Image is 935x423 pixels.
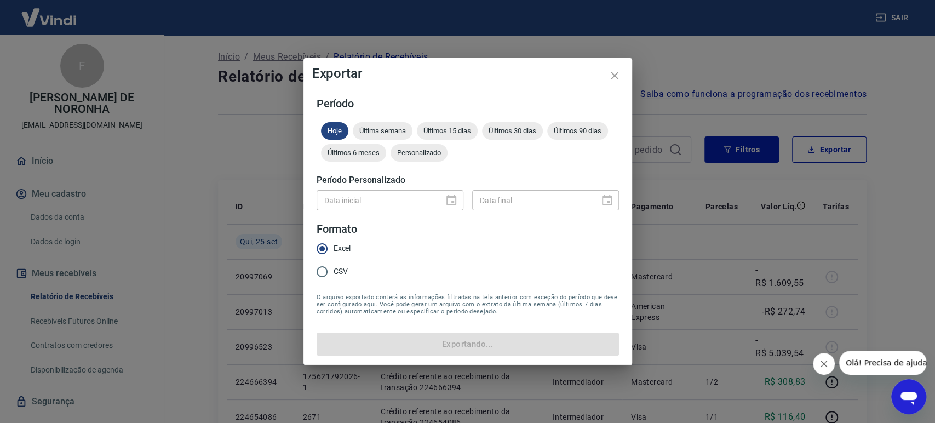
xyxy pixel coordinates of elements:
[7,8,92,16] span: Olá! Precisa de ajuda?
[317,190,436,210] input: DD/MM/YYYY
[317,175,619,186] h5: Período Personalizado
[353,122,412,140] div: Última semana
[391,148,448,157] span: Personalizado
[547,127,608,135] span: Últimos 90 dias
[482,127,543,135] span: Últimos 30 dias
[353,127,412,135] span: Última semana
[321,144,386,162] div: Últimos 6 meses
[334,243,351,254] span: Excel
[321,148,386,157] span: Últimos 6 meses
[317,221,358,237] legend: Formato
[547,122,608,140] div: Últimos 90 dias
[334,266,348,277] span: CSV
[417,127,478,135] span: Últimos 15 dias
[813,353,835,375] iframe: Fechar mensagem
[417,122,478,140] div: Últimos 15 dias
[482,122,543,140] div: Últimos 30 dias
[839,351,926,375] iframe: Mensagem da empresa
[321,127,348,135] span: Hoje
[312,67,623,80] h4: Exportar
[472,190,592,210] input: DD/MM/YYYY
[317,294,619,315] span: O arquivo exportado conterá as informações filtradas na tela anterior com exceção do período que ...
[891,379,926,414] iframe: Botão para abrir a janela de mensagens
[391,144,448,162] div: Personalizado
[317,98,619,109] h5: Período
[321,122,348,140] div: Hoje
[601,62,628,89] button: close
